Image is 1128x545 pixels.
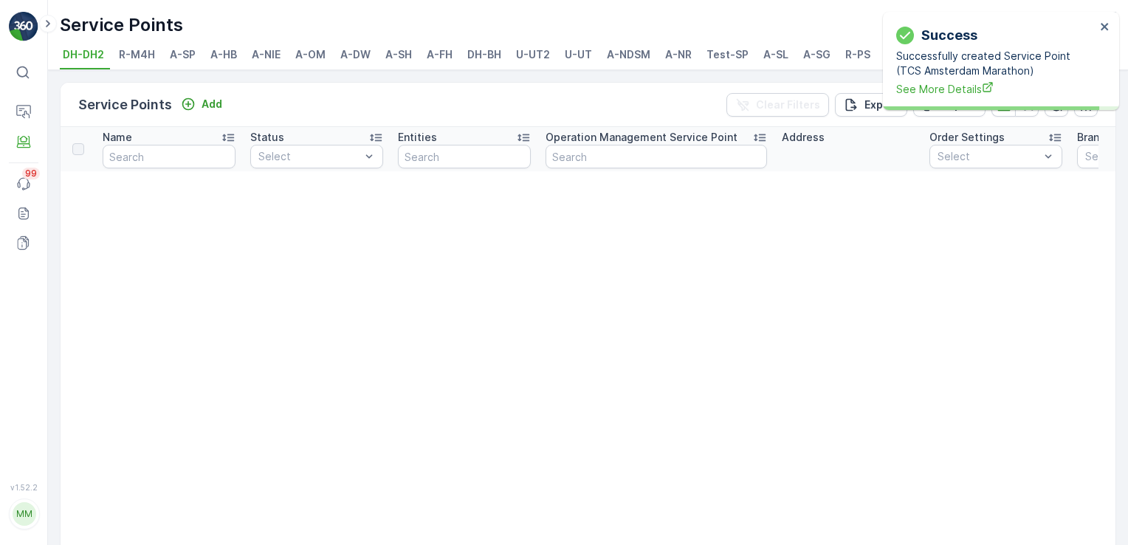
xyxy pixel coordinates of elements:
img: logo [9,12,38,41]
p: Order Settings [929,130,1005,145]
span: U-UT [565,47,592,62]
span: A-NDSM [607,47,650,62]
a: 99 [9,169,38,199]
span: Test-SP [706,47,749,62]
span: A-SG [803,47,830,62]
p: Export [864,97,898,112]
span: A-HB [210,47,237,62]
span: DH-DH2 [63,47,104,62]
input: Search [546,145,767,168]
p: Address [782,130,825,145]
p: Name [103,130,132,145]
span: A-SH [385,47,412,62]
span: U-UT2 [516,47,550,62]
p: Branche [1077,130,1118,145]
span: R-PS [845,47,870,62]
button: close [1100,21,1110,35]
p: Operation Management Service Point [546,130,737,145]
p: Successfully created Service Point (TCS Amsterdam Marathon) [896,49,1096,78]
span: R-M4H [119,47,155,62]
p: Success [921,25,977,46]
p: Clear Filters [756,97,820,112]
div: MM [13,502,36,526]
p: Entities [398,130,437,145]
span: A-NR [665,47,692,62]
button: Clear Filters [726,93,829,117]
span: A-NIE [252,47,281,62]
p: Service Points [60,13,183,37]
span: A-FH [427,47,453,62]
p: Add [202,97,222,112]
p: Select [938,149,1039,164]
input: Search [398,145,531,168]
button: Export [835,93,907,117]
span: A-SL [763,47,788,62]
p: Select [258,149,360,164]
button: MM [9,495,38,533]
span: DH-BH [467,47,501,62]
span: A-SP [170,47,196,62]
span: A-OM [295,47,326,62]
p: Status [250,130,284,145]
p: Service Points [78,95,172,115]
input: Search [103,145,235,168]
span: A-DW [340,47,371,62]
span: v 1.52.2 [9,483,38,492]
p: 99 [25,168,37,179]
button: Add [175,95,228,113]
a: See More Details [896,81,1096,97]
